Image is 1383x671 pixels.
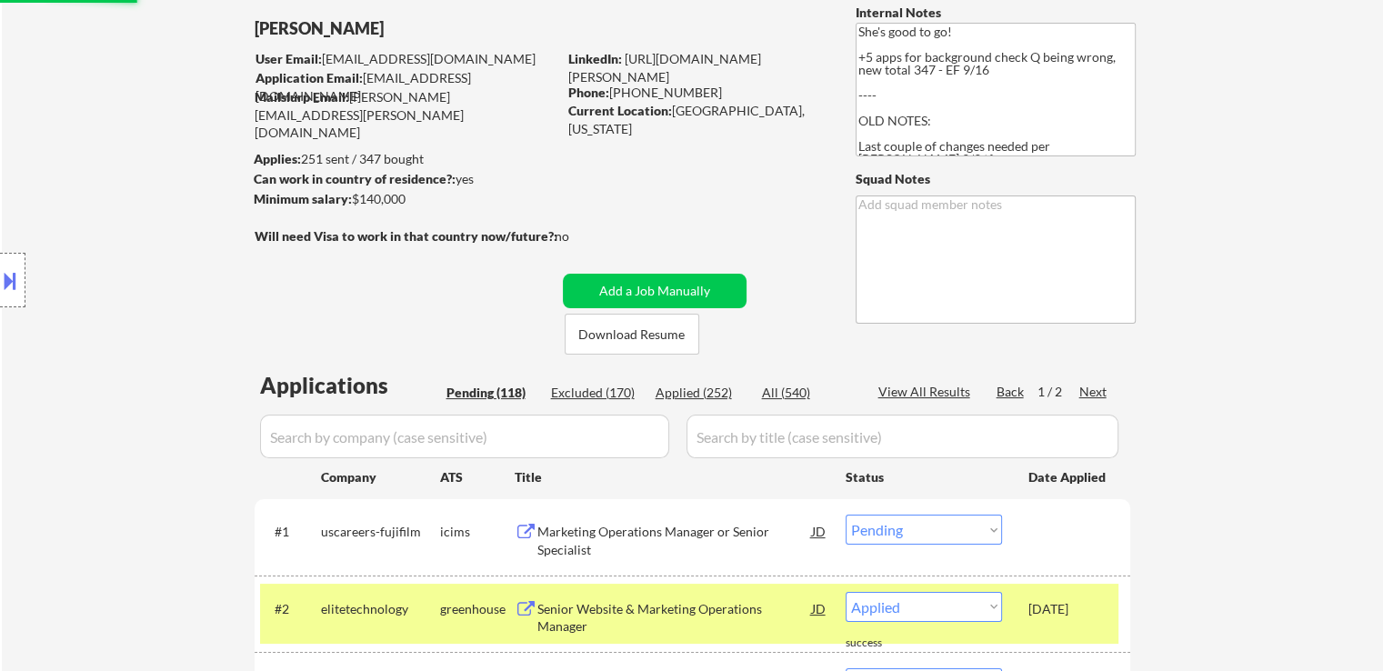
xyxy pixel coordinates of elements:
div: [EMAIL_ADDRESS][DOMAIN_NAME] [256,50,556,68]
div: [EMAIL_ADDRESS][DOMAIN_NAME] [256,69,556,105]
div: [PHONE_NUMBER] [568,84,826,102]
div: icims [440,523,515,541]
div: Pending (118) [446,384,537,402]
div: #1 [275,523,306,541]
strong: Application Email: [256,70,363,85]
strong: Current Location: [568,103,672,118]
div: [DATE] [1028,600,1108,618]
div: no [555,227,606,245]
a: [URL][DOMAIN_NAME][PERSON_NAME] [568,51,761,85]
div: Status [846,460,1002,493]
div: Excluded (170) [551,384,642,402]
div: Marketing Operations Manager or Senior Specialist [537,523,812,558]
strong: Will need Visa to work in that country now/future?: [255,228,557,244]
strong: LinkedIn: [568,51,622,66]
div: [PERSON_NAME] [255,17,628,40]
div: success [846,636,918,651]
strong: Can work in country of residence?: [254,171,456,186]
input: Search by title (case sensitive) [686,415,1118,458]
div: [GEOGRAPHIC_DATA], [US_STATE] [568,102,826,137]
div: Senior Website & Marketing Operations Manager [537,600,812,636]
div: ATS [440,468,515,486]
button: Add a Job Manually [563,274,747,308]
div: #2 [275,600,306,618]
div: Applications [260,375,440,396]
div: Title [515,468,828,486]
div: JD [810,592,828,625]
div: All (540) [762,384,853,402]
div: 1 / 2 [1037,383,1079,401]
div: Squad Notes [856,170,1136,188]
div: Applied (252) [656,384,747,402]
div: JD [810,515,828,547]
div: View All Results [878,383,976,401]
div: Next [1079,383,1108,401]
div: Date Applied [1028,468,1108,486]
div: Company [321,468,440,486]
div: uscareers-fujifilm [321,523,440,541]
div: Internal Notes [856,4,1136,22]
strong: User Email: [256,51,322,66]
strong: Phone: [568,85,609,100]
div: [PERSON_NAME][EMAIL_ADDRESS][PERSON_NAME][DOMAIN_NAME] [255,88,556,142]
button: Download Resume [565,314,699,355]
div: elitetechnology [321,600,440,618]
strong: Mailslurp Email: [255,89,349,105]
div: greenhouse [440,600,515,618]
div: $140,000 [254,190,556,208]
div: 251 sent / 347 bought [254,150,556,168]
input: Search by company (case sensitive) [260,415,669,458]
div: yes [254,170,551,188]
div: Back [997,383,1026,401]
